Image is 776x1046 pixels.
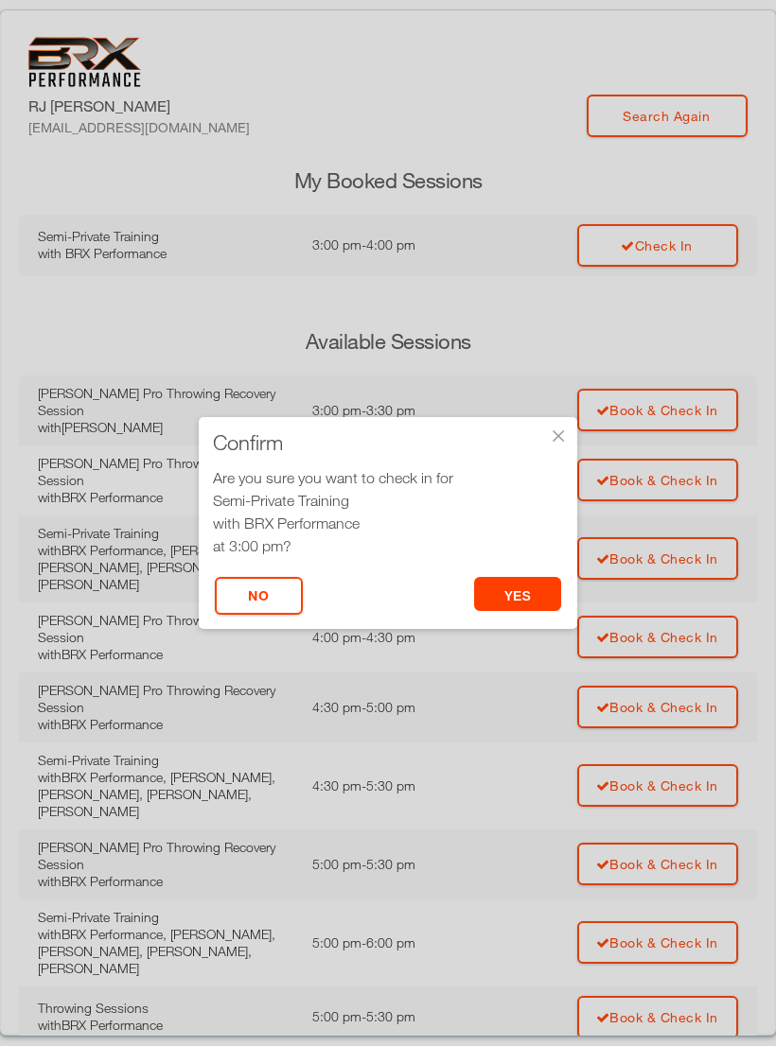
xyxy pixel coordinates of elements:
div: Semi-Private Training [213,489,563,512]
span: Confirm [213,433,283,452]
div: with BRX Performance [213,512,563,534]
button: yes [474,577,562,611]
button: No [215,577,303,615]
div: × [549,427,568,445]
div: Are you sure you want to check in for at 3:00 pm? [213,466,563,557]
